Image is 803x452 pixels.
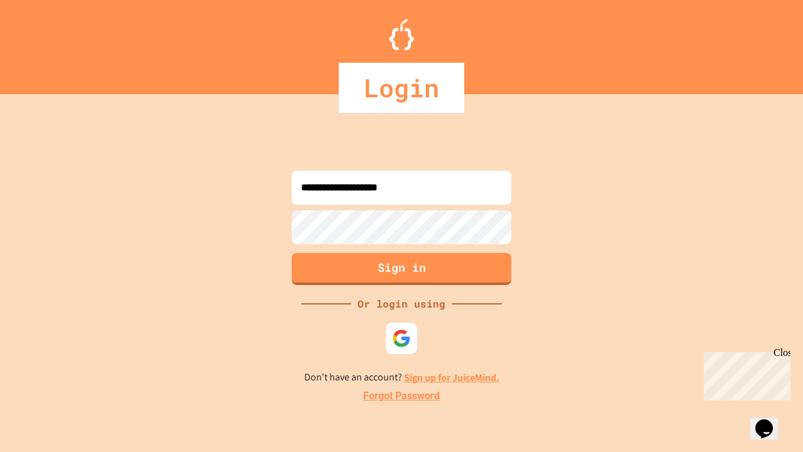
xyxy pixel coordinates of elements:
iframe: chat widget [699,347,790,401]
img: Logo.svg [389,19,414,50]
a: Forgot Password [363,389,440,404]
button: Sign in [292,253,511,285]
p: Don't have an account? [304,370,499,385]
a: Sign up for JuiceMind. [404,371,499,384]
iframe: chat widget [750,402,790,439]
div: Or login using [351,296,452,311]
img: google-icon.svg [392,329,411,348]
div: Login [339,63,464,113]
div: Chat with us now!Close [5,5,87,80]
